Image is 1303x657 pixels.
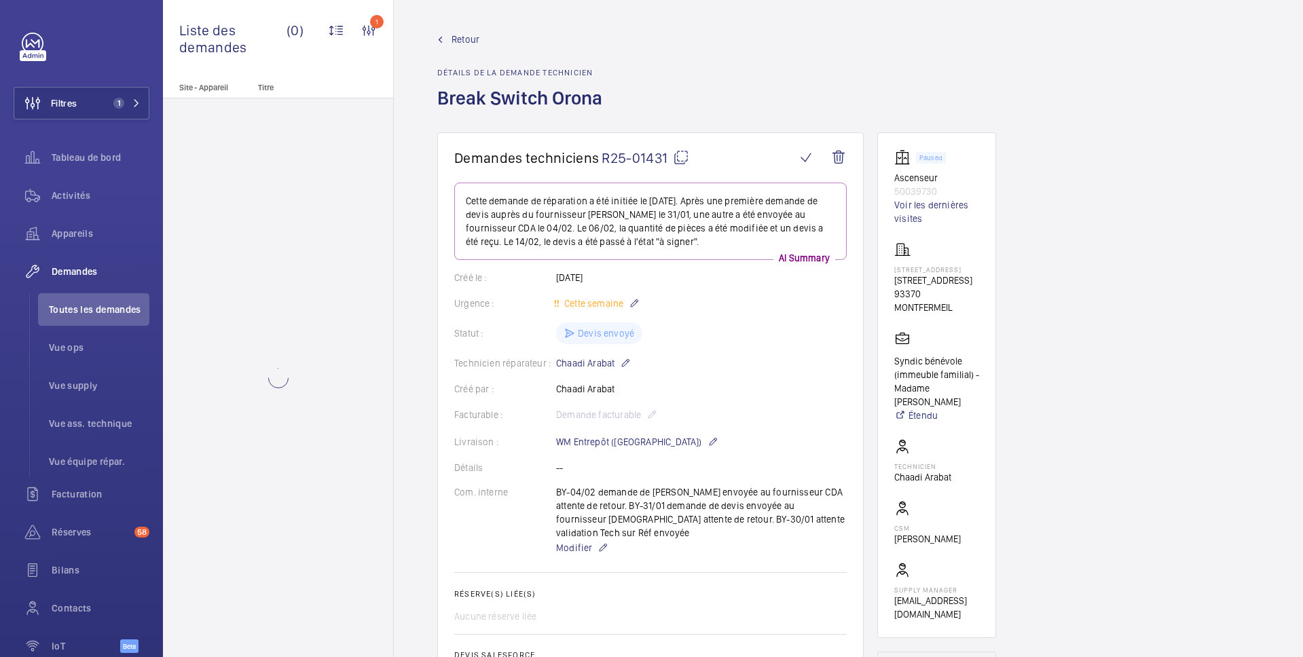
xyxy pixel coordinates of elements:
[894,149,916,166] img: elevator.svg
[894,185,979,198] p: 50039730
[113,98,124,109] span: 1
[49,341,149,354] span: Vue ops
[52,227,149,240] span: Appareils
[49,379,149,392] span: Vue supply
[894,287,979,314] p: 93370 MONTFERMEIL
[14,87,149,119] button: Filtres1
[919,155,942,160] p: Paused
[556,434,718,450] p: WM Entrepôt ([GEOGRAPHIC_DATA])
[49,417,149,430] span: Vue ass. technique
[52,563,149,577] span: Bilans
[437,68,610,77] h2: Détails de la demande technicien
[466,194,835,248] p: Cette demande de réparation a été initiée le [DATE]. Après une première demande de devis auprès d...
[556,355,631,371] p: Chaadi Arabat
[562,298,623,309] span: Cette semaine
[894,586,979,594] p: Supply manager
[258,83,348,92] p: Titre
[52,265,149,278] span: Demandes
[437,86,610,132] h1: Break Switch Orona
[894,470,951,484] p: Chaadi Arabat
[894,171,979,185] p: Ascenseur
[894,265,979,274] p: [STREET_ADDRESS]
[454,589,847,599] h2: Réserve(s) liée(s)
[894,462,951,470] p: Technicien
[556,541,592,555] span: Modifier
[773,251,835,265] p: AI Summary
[49,303,149,316] span: Toutes les demandes
[894,354,979,409] p: Syndic bénévole (immeuble familial) - Madame [PERSON_NAME]
[52,189,149,202] span: Activités
[51,96,77,110] span: Filtres
[52,487,149,501] span: Facturation
[602,149,689,166] span: R25-01431
[52,639,120,653] span: IoT
[134,527,149,538] span: 58
[52,151,149,164] span: Tableau de bord
[894,532,961,546] p: [PERSON_NAME]
[452,33,479,46] span: Retour
[454,149,599,166] span: Demandes techniciens
[52,525,129,539] span: Réserves
[894,594,979,621] p: [EMAIL_ADDRESS][DOMAIN_NAME]
[894,198,979,225] a: Voir les dernières visites
[894,524,961,532] p: CSM
[163,83,253,92] p: Site - Appareil
[52,601,149,615] span: Contacts
[49,455,149,468] span: Vue équipe répar.
[894,409,979,422] a: Étendu
[894,274,979,287] p: [STREET_ADDRESS]
[120,639,139,653] span: Beta
[179,22,287,56] span: Liste des demandes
